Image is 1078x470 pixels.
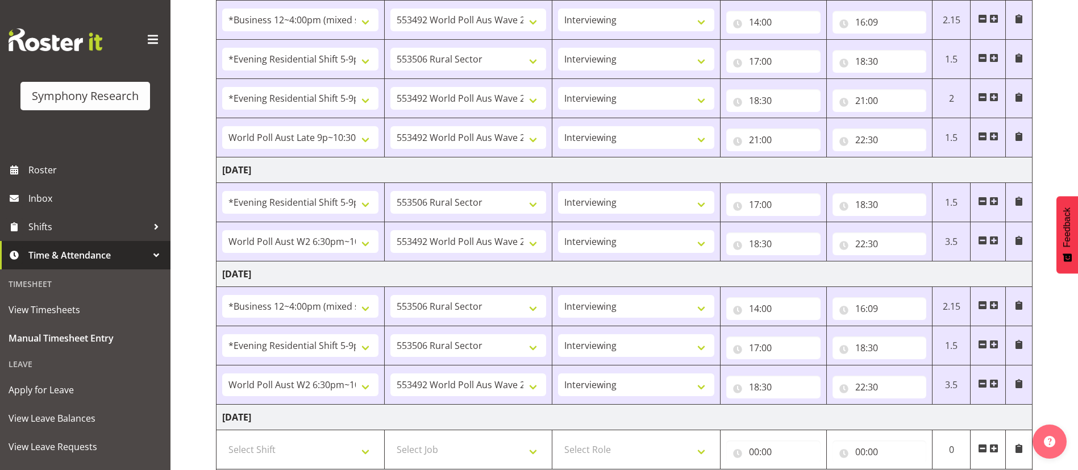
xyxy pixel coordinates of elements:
[32,88,139,105] div: Symphony Research
[833,440,927,463] input: Click to select...
[726,89,821,112] input: Click to select...
[933,183,971,222] td: 1.5
[3,432,168,461] a: View Leave Requests
[833,336,927,359] input: Click to select...
[28,161,165,178] span: Roster
[9,438,162,455] span: View Leave Requests
[933,365,971,405] td: 3.5
[217,405,1033,430] td: [DATE]
[833,232,927,255] input: Click to select...
[933,222,971,261] td: 3.5
[833,128,927,151] input: Click to select...
[3,404,168,432] a: View Leave Balances
[833,50,927,73] input: Click to select...
[217,261,1033,287] td: [DATE]
[726,128,821,151] input: Click to select...
[933,430,971,469] td: 0
[9,330,162,347] span: Manual Timesheet Entry
[9,381,162,398] span: Apply for Leave
[1044,436,1055,447] img: help-xxl-2.png
[1056,196,1078,273] button: Feedback - Show survey
[217,157,1033,183] td: [DATE]
[726,376,821,398] input: Click to select...
[1062,207,1072,247] span: Feedback
[933,287,971,326] td: 2.15
[726,297,821,320] input: Click to select...
[933,326,971,365] td: 1.5
[933,118,971,157] td: 1.5
[833,297,927,320] input: Click to select...
[9,410,162,427] span: View Leave Balances
[726,440,821,463] input: Click to select...
[833,376,927,398] input: Click to select...
[9,28,102,51] img: Rosterit website logo
[3,296,168,324] a: View Timesheets
[933,1,971,40] td: 2.15
[833,193,927,216] input: Click to select...
[9,301,162,318] span: View Timesheets
[3,272,168,296] div: Timesheet
[726,50,821,73] input: Click to select...
[726,11,821,34] input: Click to select...
[3,352,168,376] div: Leave
[28,247,148,264] span: Time & Attendance
[833,11,927,34] input: Click to select...
[726,336,821,359] input: Click to select...
[726,232,821,255] input: Click to select...
[833,89,927,112] input: Click to select...
[933,40,971,79] td: 1.5
[28,190,165,207] span: Inbox
[933,79,971,118] td: 2
[726,193,821,216] input: Click to select...
[3,376,168,404] a: Apply for Leave
[28,218,148,235] span: Shifts
[3,324,168,352] a: Manual Timesheet Entry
